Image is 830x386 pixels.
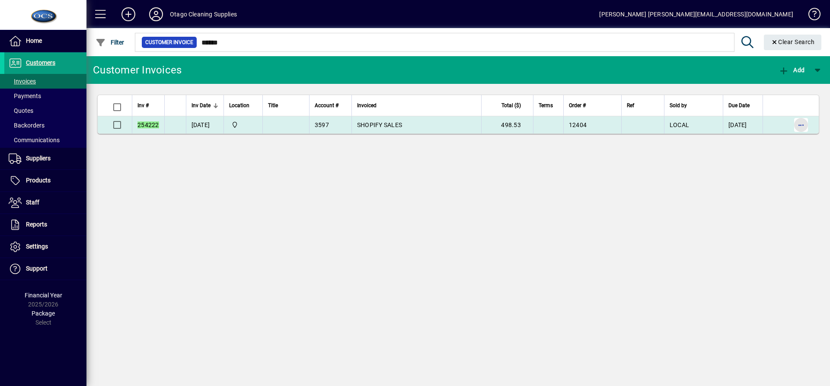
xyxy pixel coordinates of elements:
span: Sold by [670,101,687,110]
span: Account # [315,101,338,110]
span: Payments [9,93,41,99]
span: Location [229,101,249,110]
span: Suppliers [26,155,51,162]
span: Settings [26,243,48,250]
span: Home [26,37,42,44]
div: Sold by [670,101,718,110]
button: More options [794,118,808,132]
span: Staff [26,199,39,206]
span: Title [268,101,278,110]
a: Backorders [4,118,86,133]
span: Invoices [9,78,36,85]
span: Quotes [9,107,33,114]
td: [DATE] [723,116,763,134]
span: LOCAL [670,121,689,128]
div: Ref [627,101,658,110]
span: Backorders [9,122,45,129]
span: Inv Date [192,101,211,110]
span: Financial Year [25,292,62,299]
span: Package [32,310,55,317]
a: Staff [4,192,86,214]
div: Invoiced [357,101,476,110]
span: 3597 [315,121,329,128]
a: Invoices [4,74,86,89]
div: Otago Cleaning Supplies [170,7,237,21]
span: Filter [96,39,124,46]
span: Clear Search [771,38,815,45]
a: Reports [4,214,86,236]
div: Inv # [137,101,159,110]
div: Location [229,101,257,110]
div: Order # [569,101,616,110]
a: Quotes [4,103,86,118]
span: Terms [539,101,553,110]
span: Order # [569,101,586,110]
a: Settings [4,236,86,258]
td: 498.53 [481,116,533,134]
div: Inv Date [192,101,218,110]
span: Inv # [137,101,149,110]
span: Products [26,177,51,184]
span: Reports [26,221,47,228]
span: Ref [627,101,634,110]
span: Communications [9,137,60,144]
span: Due Date [728,101,750,110]
div: Due Date [728,101,757,110]
button: Filter [93,35,127,50]
span: Total ($) [501,101,521,110]
span: Customer Invoice [145,38,193,47]
a: Suppliers [4,148,86,169]
span: Support [26,265,48,272]
span: 12404 [569,121,587,128]
em: 254222 [137,121,159,128]
span: SHOPIFY SALES [357,121,402,128]
a: Home [4,30,86,52]
div: Title [268,101,304,110]
button: Clear [764,35,822,50]
span: Head Office [229,120,257,130]
div: Account # [315,101,346,110]
td: [DATE] [186,116,223,134]
button: Add [776,62,807,78]
span: Invoiced [357,101,377,110]
span: Customers [26,59,55,66]
span: Add [779,67,804,73]
a: Communications [4,133,86,147]
a: Products [4,170,86,191]
a: Payments [4,89,86,103]
div: Total ($) [487,101,529,110]
a: Knowledge Base [802,2,819,30]
div: [PERSON_NAME] [PERSON_NAME][EMAIL_ADDRESS][DOMAIN_NAME] [599,7,793,21]
div: Customer Invoices [93,63,182,77]
button: Add [115,6,142,22]
button: Profile [142,6,170,22]
a: Support [4,258,86,280]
